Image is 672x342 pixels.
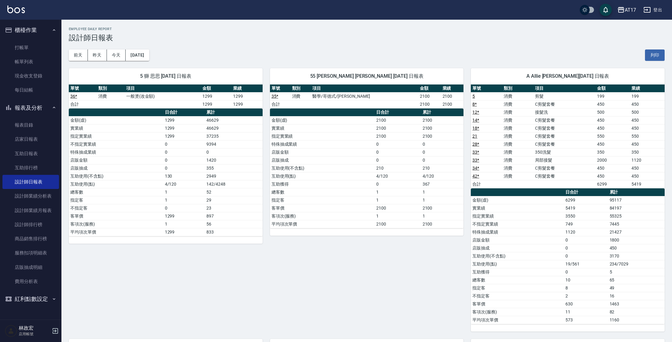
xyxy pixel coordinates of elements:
a: 帳單列表 [2,55,59,69]
td: 實業績 [69,124,163,132]
th: 金額 [418,85,441,92]
td: 0 [163,164,205,172]
td: 指定客 [69,196,163,204]
td: 897 [205,212,262,220]
td: 1 [421,188,464,196]
td: 消費 [502,156,533,164]
td: 客單價 [471,300,564,308]
td: 2100 [375,132,421,140]
th: 項目 [533,85,595,92]
td: 2100 [421,124,464,132]
a: 互助日報表 [2,147,59,161]
td: 367 [421,180,464,188]
td: 6299 [564,196,608,204]
td: 84197 [608,204,665,212]
td: 金額(虛) [471,196,564,204]
td: 合計 [270,100,291,108]
td: 客單價 [270,204,375,212]
img: Logo [7,6,25,13]
td: 剪髮 [533,92,595,100]
td: 1120 [564,228,608,236]
td: 0 [375,180,421,188]
td: 平均項次單價 [270,220,375,228]
td: 450 [630,100,665,108]
a: 打帳單 [2,41,59,55]
td: 消費 [502,108,533,116]
th: 日合計 [163,108,205,116]
a: 設計師業績分析表 [2,189,59,203]
td: 合計 [471,180,502,188]
a: 店家日報表 [2,132,59,146]
td: 局部接髮 [533,156,595,164]
td: 2100 [375,220,421,228]
span: 5 獅 思思 [DATE] 日報表 [76,73,255,79]
td: C剪髮套餐 [533,164,595,172]
td: 指定實業績 [270,132,375,140]
td: 特殊抽成業績 [270,140,375,148]
td: 450 [596,164,630,172]
td: 450 [608,244,665,252]
td: 1 [163,196,205,204]
h3: 設計師日報表 [69,33,665,42]
td: 不指定客 [471,292,564,300]
td: 0 [163,140,205,148]
td: 1120 [630,156,665,164]
table: a dense table [471,188,665,324]
td: 互助獲得 [270,180,375,188]
td: 749 [564,220,608,228]
td: 特殊抽成業績 [471,228,564,236]
td: 接髮洗 [533,108,595,116]
th: 日合計 [375,108,421,116]
td: 0 [163,156,205,164]
button: 櫃檯作業 [2,22,59,38]
td: 5419 [630,180,665,188]
td: 消費 [502,148,533,156]
a: 現金收支登錄 [2,69,59,83]
td: 0 [375,140,421,148]
span: 55 [PERSON_NAME] [PERSON_NAME] [DATE] 日報表 [277,73,456,79]
td: 店販金額 [69,156,163,164]
td: C剪髮套餐 [533,124,595,132]
td: 一般燙(改金額) [125,92,201,100]
td: 1299 [232,92,262,100]
th: 日合計 [564,188,608,196]
td: 2100 [421,132,464,140]
td: 833 [205,228,262,236]
td: 10 [564,276,608,284]
td: 450 [596,100,630,108]
td: 21427 [608,228,665,236]
td: 客項次(服務) [270,212,375,220]
th: 單號 [471,85,502,92]
td: 82 [608,308,665,316]
td: 46629 [205,124,262,132]
td: 消費 [502,164,533,172]
td: 店販抽成 [471,244,564,252]
span: A Allie [PERSON_NAME][DATE] 日報表 [478,73,657,79]
td: 店販金額 [270,148,375,156]
td: 互助使用(不含點) [471,252,564,260]
td: 199 [630,92,665,100]
td: 客項次(服務) [69,220,163,228]
div: AT17 [625,6,636,14]
td: 1299 [201,100,232,108]
td: 1299 [201,92,232,100]
td: 互助使用(不含點) [69,172,163,180]
td: 450 [630,116,665,124]
a: 5 [472,94,475,99]
td: 0 [163,204,205,212]
td: 23 [205,204,262,212]
td: C剪髮套餐 [533,132,595,140]
button: [DATE] [126,49,149,61]
td: 金額(虛) [270,116,375,124]
td: 2100 [375,204,421,212]
td: 客項次(服務) [471,308,564,316]
td: 19/561 [564,260,608,268]
td: C剪髮套餐 [533,140,595,148]
th: 類別 [97,85,125,92]
th: 業績 [232,85,262,92]
td: 2100 [441,92,464,100]
a: 互助排行榜 [2,161,59,175]
table: a dense table [270,108,464,228]
td: 210 [375,164,421,172]
td: 1 [375,188,421,196]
